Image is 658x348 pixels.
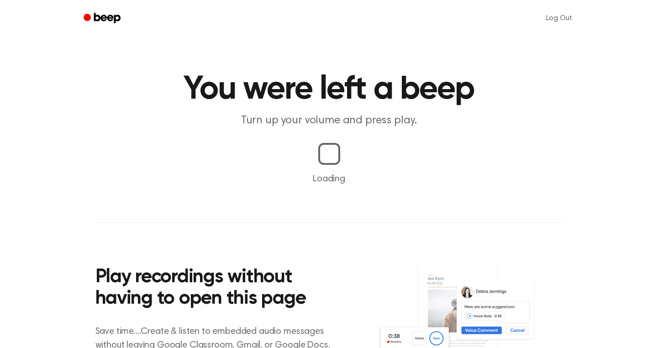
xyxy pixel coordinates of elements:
[154,113,505,128] p: Turn up your volume and press play.
[77,10,129,27] a: Beep
[11,172,647,186] p: Loading
[95,73,563,106] h1: You were left a beep
[95,267,342,310] h2: Play recordings without having to open this page
[537,7,581,29] a: Log Out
